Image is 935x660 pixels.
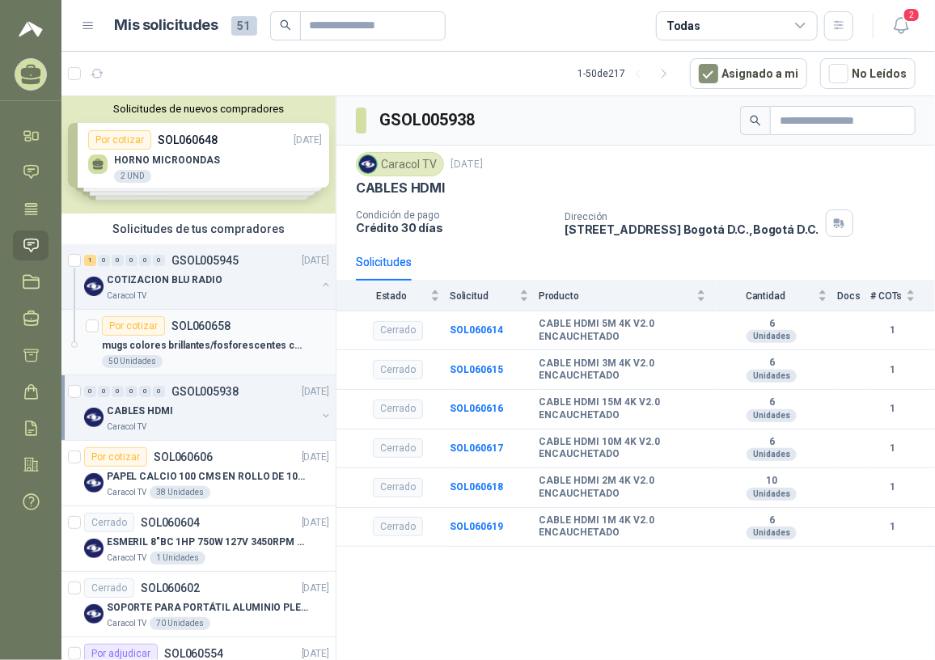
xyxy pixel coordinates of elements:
[302,515,329,531] p: [DATE]
[115,14,218,37] h1: Mis solicitudes
[231,16,257,36] span: 51
[150,617,210,630] div: 70 Unidades
[125,386,137,397] div: 0
[820,58,916,89] button: No Leídos
[359,155,377,173] img: Company Logo
[577,61,677,87] div: 1 - 50 de 217
[139,386,151,397] div: 0
[150,486,210,499] div: 38 Unidades
[870,401,916,417] b: 1
[539,396,706,421] b: CABLE HDMI 15M 4K V2.0 ENCAUCHETADO
[716,436,827,449] b: 6
[107,535,308,550] p: ESMERIL 8"BC 1HP 750W 127V 3450RPM URREA
[539,357,706,383] b: CABLE HDMI 3M 4K V2.0 ENCAUCHETADO
[373,438,423,458] div: Cerrado
[171,320,231,332] p: SOL060658
[539,436,706,461] b: CABLE HDMI 10M 4K V2.0 ENCAUCHETADO
[750,115,761,126] span: search
[141,517,200,528] p: SOL060604
[107,421,146,434] p: Caracol TV
[107,600,308,616] p: SOPORTE PARA PORTÁTIL ALUMINIO PLEGABLE VTA
[716,281,837,311] th: Cantidad
[61,214,336,244] div: Solicitudes de tus compradores
[61,572,336,637] a: CerradoSOL060602[DATE] Company LogoSOPORTE PARA PORTÁTIL ALUMINIO PLEGABLE VTACaracol TV70 Unidades
[870,519,916,535] b: 1
[153,386,165,397] div: 0
[125,255,137,266] div: 0
[539,318,706,343] b: CABLE HDMI 5M 4K V2.0 ENCAUCHETADO
[141,582,200,594] p: SOL060602
[373,360,423,379] div: Cerrado
[356,180,445,197] p: CABLES HDMI
[84,513,134,532] div: Cerrado
[302,253,329,269] p: [DATE]
[84,578,134,598] div: Cerrado
[666,17,700,35] div: Todas
[98,255,110,266] div: 0
[61,96,336,214] div: Solicitudes de nuevos compradoresPor cotizarSOL060648[DATE] HORNO MICROONDAS2 UNDPor cotizarSOL06...
[450,364,503,375] a: SOL060615
[450,521,503,532] a: SOL060619
[84,277,104,296] img: Company Logo
[84,539,104,558] img: Company Logo
[450,442,503,454] b: SOL060617
[539,475,706,500] b: CABLE HDMI 2M 4K V2.0 ENCAUCHETADO
[450,403,503,414] a: SOL060616
[450,324,503,336] a: SOL060614
[61,310,336,375] a: Por cotizarSOL060658mugs colores brillantes/fosforescentes con logo a una tinta.(ADJUNTAR COTIZAC...
[107,486,146,499] p: Caracol TV
[302,581,329,596] p: [DATE]
[171,255,239,266] p: GSOL005945
[356,290,427,302] span: Estado
[747,448,797,461] div: Unidades
[716,318,827,331] b: 6
[690,58,807,89] button: Asignado a mi
[747,527,797,539] div: Unidades
[356,209,552,221] p: Condición de pago
[870,362,916,378] b: 1
[356,253,412,271] div: Solicitudes
[356,221,552,235] p: Crédito 30 días
[539,514,706,539] b: CABLE HDMI 1M 4K V2.0 ENCAUCHETADO
[84,382,332,434] a: 0 0 0 0 0 0 GSOL005938[DATE] Company LogoCABLES HDMICaracol TV
[450,290,516,302] span: Solicitud
[539,281,716,311] th: Producto
[84,473,104,493] img: Company Logo
[84,604,104,624] img: Company Logo
[886,11,916,40] button: 2
[107,617,146,630] p: Caracol TV
[565,222,819,236] p: [STREET_ADDRESS] Bogotá D.C. , Bogotá D.C.
[107,273,222,288] p: COTIZACION BLU RADIO
[112,255,124,266] div: 0
[107,404,173,419] p: CABLES HDMI
[84,408,104,427] img: Company Logo
[112,386,124,397] div: 0
[280,19,291,31] span: search
[164,648,223,659] p: SOL060554
[302,450,329,465] p: [DATE]
[716,396,827,409] b: 6
[870,281,935,311] th: # COTs
[356,152,444,176] div: Caracol TV
[870,323,916,338] b: 1
[747,330,797,343] div: Unidades
[747,370,797,383] div: Unidades
[98,386,110,397] div: 0
[84,386,96,397] div: 0
[102,316,165,336] div: Por cotizar
[102,355,163,368] div: 50 Unidades
[84,251,332,302] a: 1 0 0 0 0 0 GSOL005945[DATE] Company LogoCOTIZACION BLU RADIOCaracol TV
[747,488,797,501] div: Unidades
[837,281,870,311] th: Docs
[84,447,147,467] div: Por cotizar
[379,108,477,133] h3: GSOL005938
[102,338,303,353] p: mugs colores brillantes/fosforescentes con logo a una tinta.(ADJUNTAR COTIZACION EN SU FORMATO)
[565,211,819,222] p: Dirección
[870,441,916,456] b: 1
[716,357,827,370] b: 6
[336,281,450,311] th: Estado
[450,281,539,311] th: Solicitud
